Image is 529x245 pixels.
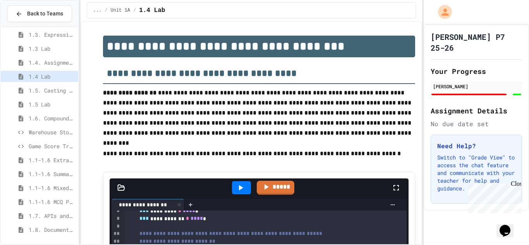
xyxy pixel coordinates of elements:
span: 1.1-1.6 Summary [29,170,75,178]
div: Chat with us now!Close [3,3,53,49]
span: 1.5. Casting and Ranges of Values [29,86,75,94]
button: Back to Teams [7,5,72,22]
span: 1.4. Assignment and Input [29,58,75,67]
span: Game Score Tracker [29,142,75,150]
span: Back to Teams [27,10,63,18]
span: / [133,7,136,14]
h2: Your Progress [431,66,522,77]
span: / [105,7,107,14]
span: 1.1-1.6 MCQ Practice [29,198,75,206]
iframe: chat widget [465,180,521,213]
span: ... [93,7,102,14]
span: 1.4 Lab [139,6,165,15]
span: Unit 1A [111,7,130,14]
span: 1.3 Lab [29,45,75,53]
span: 1.7. APIs and Libraries [29,212,75,220]
span: 1.4 Lab [29,72,75,81]
span: 1.8. Documentation with Comments and Preconditions [29,226,75,234]
span: 1.5 Lab [29,100,75,108]
span: 1.6. Compound Assignment Operators [29,114,75,122]
p: Switch to "Grade View" to access the chat feature and communicate with your teacher for help and ... [437,154,515,192]
span: 1.1-1.6 Extra Coding Practice [29,156,75,164]
h1: [PERSON_NAME] P7 25-26 [431,31,522,53]
h3: Need Help? [437,141,515,151]
div: [PERSON_NAME] [433,83,520,90]
div: My Account [430,3,454,21]
iframe: chat widget [496,214,521,237]
h2: Assignment Details [431,105,522,116]
span: Warehouse Stock Calculator [29,128,75,136]
div: No due date set [431,119,522,128]
span: 1.1-1.6 Mixed Up Code Practice [29,184,75,192]
span: 1.3. Expressions and Output [New] [29,31,75,39]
